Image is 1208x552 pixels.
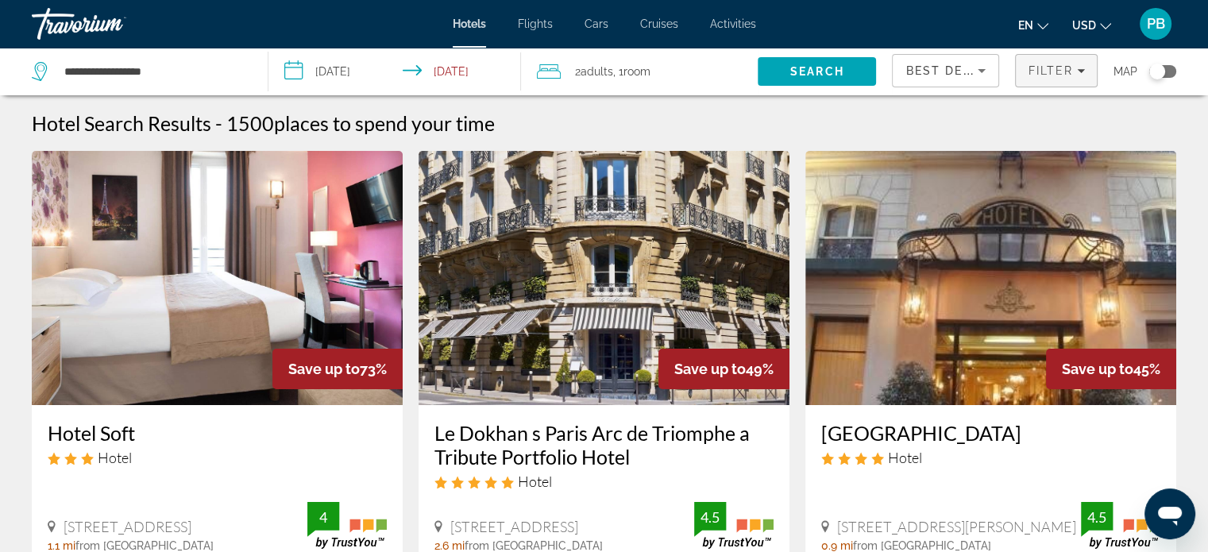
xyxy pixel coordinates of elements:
span: Map [1113,60,1137,83]
h2: 1500 [226,111,495,135]
span: 0.9 mi [821,539,853,552]
div: 4.5 [694,508,726,527]
span: Hotel [98,449,132,466]
span: 2 [575,60,613,83]
span: from [GEOGRAPHIC_DATA] [465,539,603,552]
button: Change currency [1072,14,1111,37]
a: Activities [710,17,756,30]
span: [STREET_ADDRESS] [450,518,578,535]
button: Change language [1018,14,1048,37]
span: , 1 [613,60,650,83]
span: Save up to [674,361,746,377]
div: 73% [272,349,403,389]
img: Le Dokhan s Paris Arc de Triomphe a Tribute Portfolio Hotel [419,151,789,405]
span: Search [790,65,844,78]
a: Cars [585,17,608,30]
span: Filter [1028,64,1073,77]
span: - [215,111,222,135]
img: TrustYou guest rating badge [1081,502,1160,549]
div: 4 [307,508,339,527]
input: Search hotel destination [63,60,244,83]
img: TrustYou guest rating badge [307,502,387,549]
a: Travorium [32,3,191,44]
div: 5 star Hotel [434,473,774,490]
a: Hotel Soft [48,421,387,445]
span: Save up to [288,361,360,377]
span: [STREET_ADDRESS] [64,518,191,535]
span: Hotel [518,473,552,490]
button: Toggle map [1137,64,1176,79]
span: Hotel [888,449,922,466]
mat-select: Sort by [905,61,986,80]
span: from [GEOGRAPHIC_DATA] [853,539,991,552]
span: 2.6 mi [434,539,465,552]
div: 49% [658,349,789,389]
img: Hotel Soft [32,151,403,405]
span: [STREET_ADDRESS][PERSON_NAME] [837,518,1076,535]
div: 4.5 [1081,508,1113,527]
a: Cruises [640,17,678,30]
span: en [1018,19,1033,32]
img: TrustYou guest rating badge [694,502,774,549]
button: Select check in and out date [268,48,521,95]
iframe: Poga, lai palaistu ziņojumapmaiņas logu [1144,488,1195,539]
button: Travelers: 2 adults, 0 children [521,48,758,95]
h1: Hotel Search Results [32,111,211,135]
div: 4 star Hotel [821,449,1160,466]
div: 3 star Hotel [48,449,387,466]
span: Best Deals [905,64,988,77]
span: places to spend your time [274,111,495,135]
button: Filters [1015,54,1098,87]
a: Flights [518,17,553,30]
div: 45% [1046,349,1176,389]
a: Le Dokhan s Paris Arc de Triomphe a Tribute Portfolio Hotel [434,421,774,469]
span: from [GEOGRAPHIC_DATA] [75,539,214,552]
button: Search [758,57,876,86]
span: Room [623,65,650,78]
span: Save up to [1062,361,1133,377]
a: [GEOGRAPHIC_DATA] [821,421,1160,445]
img: Hotel St Pétersbourg Opéra & Spa [805,151,1176,405]
button: User Menu [1135,7,1176,41]
span: PB [1147,16,1165,32]
span: USD [1072,19,1096,32]
span: Adults [581,65,613,78]
span: 1.1 mi [48,539,75,552]
a: Hotels [453,17,486,30]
